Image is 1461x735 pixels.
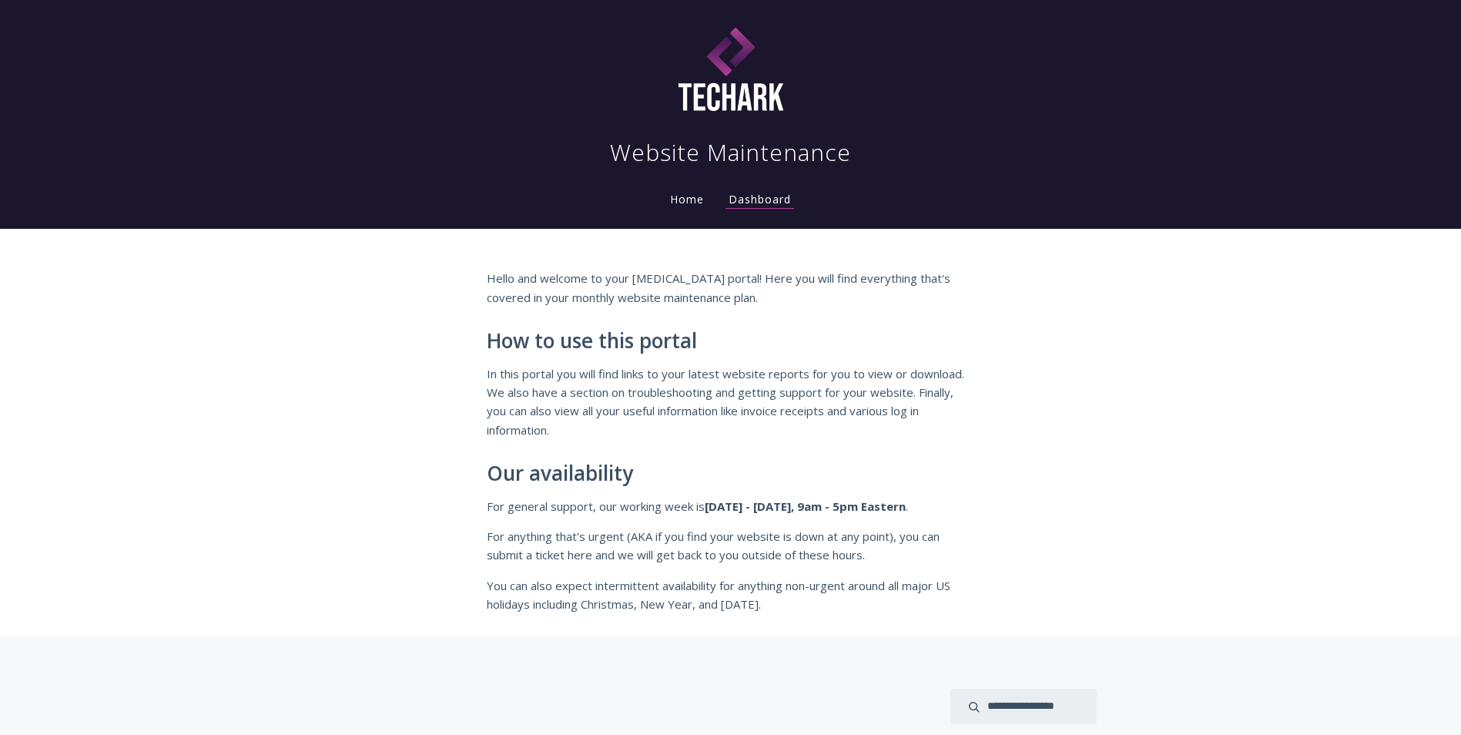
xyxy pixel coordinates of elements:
strong: [DATE] - [DATE], 9am - 5pm Eastern [705,498,906,514]
h2: Our availability [487,462,975,485]
p: You can also expect intermittent availability for anything non-urgent around all major US holiday... [487,576,975,614]
p: For anything that's urgent (AKA if you find your website is down at any point), you can submit a ... [487,527,975,565]
p: Hello and welcome to your [MEDICAL_DATA] portal! Here you will find everything that's covered in ... [487,269,975,307]
h2: How to use this portal [487,330,975,353]
input: search input [950,689,1097,723]
h1: Website Maintenance [610,137,851,168]
a: Home [667,192,707,206]
p: For general support, our working week is . [487,497,975,515]
a: Dashboard [725,192,794,209]
p: In this portal you will find links to your latest website reports for you to view or download. We... [487,364,975,440]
